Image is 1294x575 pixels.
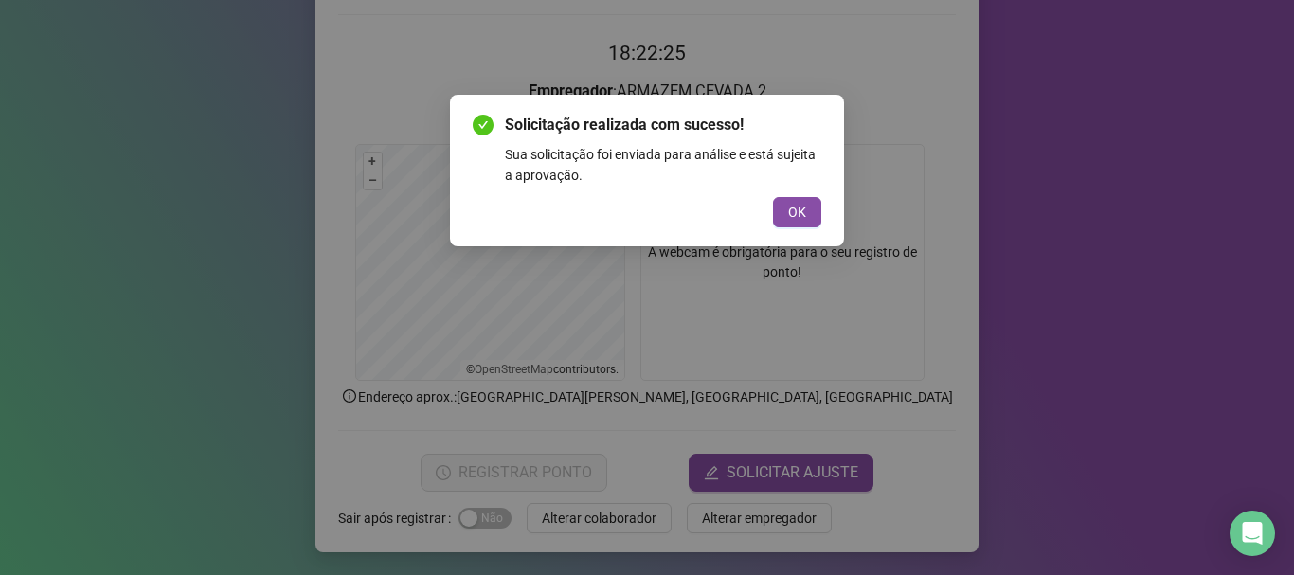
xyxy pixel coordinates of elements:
span: check-circle [473,115,494,135]
span: OK [788,202,806,223]
button: OK [773,197,821,227]
div: Open Intercom Messenger [1230,511,1275,556]
div: Sua solicitação foi enviada para análise e está sujeita a aprovação. [505,144,821,186]
span: Solicitação realizada com sucesso! [505,114,821,136]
